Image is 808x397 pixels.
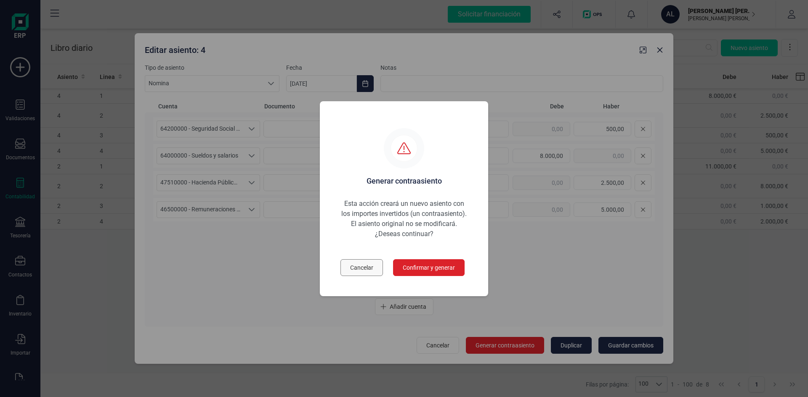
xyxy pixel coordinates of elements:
[350,263,373,272] span: Cancelar
[340,259,383,276] button: Cancelar
[403,263,455,272] span: Confirmar y generar
[340,199,468,239] div: Esta acción creará un nuevo asiento con los importes invertidos (un contraasiento). El asiento or...
[340,175,468,187] p: Generar contraasiento
[393,259,465,276] button: Confirmar y generar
